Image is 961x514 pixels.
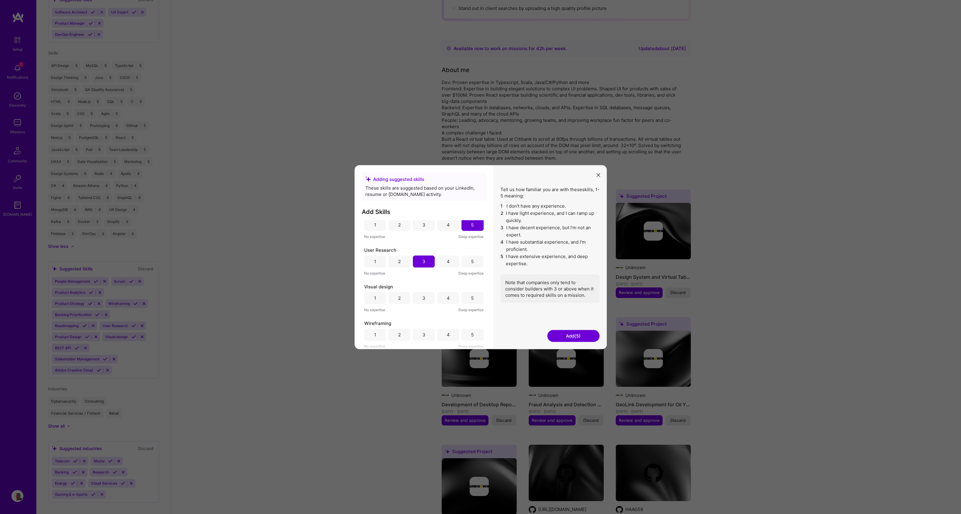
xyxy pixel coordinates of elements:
span: No expertise [364,270,385,276]
span: Wireframing [364,320,391,326]
button: Add(5) [547,330,600,342]
div: Tell us how familiar you are with these skills , 1-5 meaning: [500,186,600,303]
span: 5 [500,253,504,267]
li: I have extensive experience, and deep expertise. [500,253,600,267]
div: 5 [471,332,474,338]
span: 1 [500,202,504,209]
div: 1 [374,332,376,338]
h3: Add Skills [362,208,486,215]
div: These skills are suggested based on your LinkedIn, resume or [DOMAIN_NAME] activity. [365,185,482,197]
div: 4 [447,295,450,301]
i: icon SuggestedTeams [365,176,371,182]
span: No expertise [364,306,385,313]
span: Deep expertise [458,306,484,313]
span: 4 [500,238,504,253]
i: icon Close [597,173,600,177]
div: 2 [398,332,401,338]
div: Adding suggested skills [365,176,482,182]
div: 5 [471,295,474,301]
div: 5 [471,222,474,228]
span: Deep expertise [458,270,484,276]
div: 3 [422,258,425,265]
li: I have light experience, and I can ramp up quickly. [500,209,600,224]
div: 3 [422,332,425,338]
span: 3 [500,224,504,238]
div: 4 [447,332,450,338]
div: 3 [422,222,425,228]
span: No expertise [364,233,385,239]
div: Note that companies only tend to consider builders with 3 or above when it comes to required skil... [500,274,600,303]
span: Deep expertise [458,233,484,239]
div: 4 [447,258,450,265]
span: 2 [500,209,504,224]
span: Visual design [364,283,393,290]
li: I have substantial experience, and I’m proficient. [500,238,600,253]
div: 3 [422,295,425,301]
div: modal [355,165,607,349]
div: 1 [374,295,376,301]
li: I have decent experience, but I'm not an expert. [500,224,600,238]
span: No expertise [364,343,385,349]
span: Deep expertise [458,343,484,349]
div: 1 [374,222,376,228]
div: 1 [374,258,376,265]
div: 2 [398,222,401,228]
div: 4 [447,222,450,228]
div: 2 [398,258,401,265]
div: 2 [398,295,401,301]
li: I don't have any experience. [500,202,600,209]
span: User Research [364,247,396,253]
div: 5 [471,258,474,265]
